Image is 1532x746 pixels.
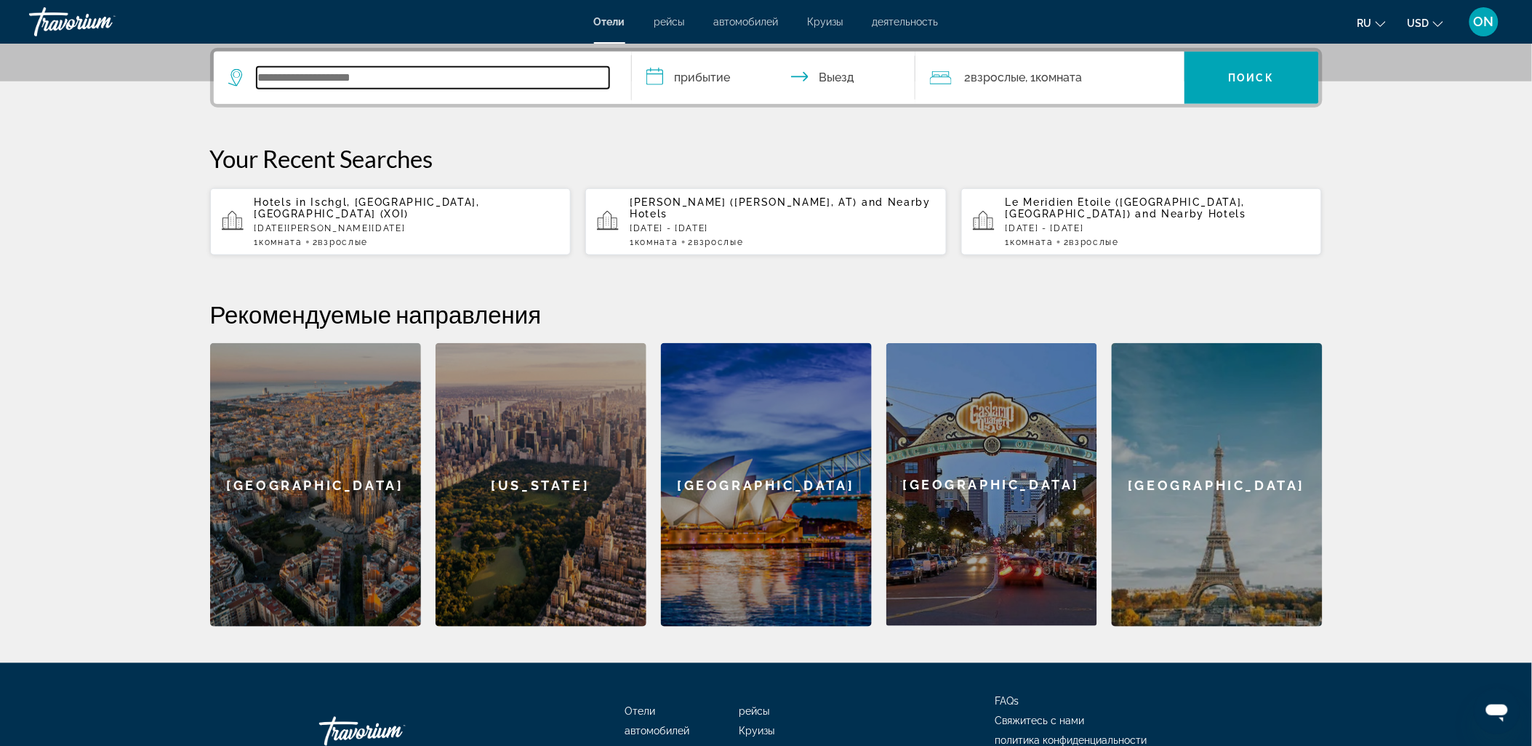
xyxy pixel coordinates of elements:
a: автомобилей [625,726,690,737]
p: [DATE] - [DATE] [1006,223,1311,233]
a: рейсы [654,16,685,28]
a: Отели [594,16,625,28]
a: [GEOGRAPHIC_DATA] [1112,343,1323,627]
span: Комната [259,237,302,247]
h2: Рекомендуемые направления [210,300,1323,329]
span: 2 [689,237,744,247]
a: [GEOGRAPHIC_DATA] [886,343,1097,627]
a: [US_STATE] [436,343,646,627]
span: Взрослые [694,237,743,247]
div: [GEOGRAPHIC_DATA] [886,343,1097,626]
span: USD [1408,17,1429,29]
a: Свяжитесь с нами [995,715,1085,727]
span: and Nearby Hotels [1136,208,1247,220]
button: Change currency [1408,12,1443,33]
span: Поиск [1229,72,1275,84]
p: [DATE] - [DATE] [630,223,935,233]
span: Комната [1036,71,1083,84]
span: Взрослые [971,71,1026,84]
button: Hotels in Ischgl, [GEOGRAPHIC_DATA], [GEOGRAPHIC_DATA] (XOI)[DATE][PERSON_NAME][DATE]1Комната2Взр... [210,188,572,256]
a: FAQs [995,696,1019,707]
a: Круизы [739,726,774,737]
a: автомобилей [714,16,779,28]
button: Change language [1357,12,1386,33]
a: рейсы [739,706,769,718]
span: , 1 [1026,68,1083,88]
button: [PERSON_NAME] ([PERSON_NAME], AT) and Nearby Hotels[DATE] - [DATE]1Комната2Взрослые [585,188,947,256]
a: [GEOGRAPHIC_DATA] [210,343,421,627]
span: Hotels in [254,196,307,208]
span: ON [1474,15,1494,29]
span: 1 [254,237,302,247]
span: Взрослые [1070,237,1119,247]
a: деятельность [873,16,939,28]
button: Check in and out dates [632,52,915,104]
button: Поиск [1184,52,1319,104]
span: 1 [1006,237,1054,247]
span: Le Meridien Etoile ([GEOGRAPHIC_DATA], [GEOGRAPHIC_DATA]) [1006,196,1246,220]
a: Travorium [29,3,175,41]
span: Комната [1011,237,1054,247]
span: and Nearby Hotels [630,196,931,220]
span: ru [1357,17,1372,29]
span: 2 [1064,237,1119,247]
button: Travelers: 2 adults, 0 children [915,52,1184,104]
span: 2 [965,68,1026,88]
span: [PERSON_NAME] ([PERSON_NAME], AT) [630,196,857,208]
iframe: Schaltfläche zum Öffnen des Messaging-Fensters [1474,688,1520,734]
a: Круизы [808,16,843,28]
a: [GEOGRAPHIC_DATA] [661,343,872,627]
span: Ischgl, [GEOGRAPHIC_DATA], [GEOGRAPHIC_DATA] (XOI) [254,196,481,220]
button: User Menu [1465,7,1503,37]
span: 2 [313,237,368,247]
span: Комната [635,237,678,247]
p: [DATE][PERSON_NAME][DATE] [254,223,560,233]
span: 1 [630,237,678,247]
button: Le Meridien Etoile ([GEOGRAPHIC_DATA], [GEOGRAPHIC_DATA]) and Nearby Hotels[DATE] - [DATE]1Комнат... [961,188,1323,256]
p: Your Recent Searches [210,144,1323,173]
div: Search widget [214,52,1319,104]
a: Отели [625,706,656,718]
span: Взрослые [318,237,368,247]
